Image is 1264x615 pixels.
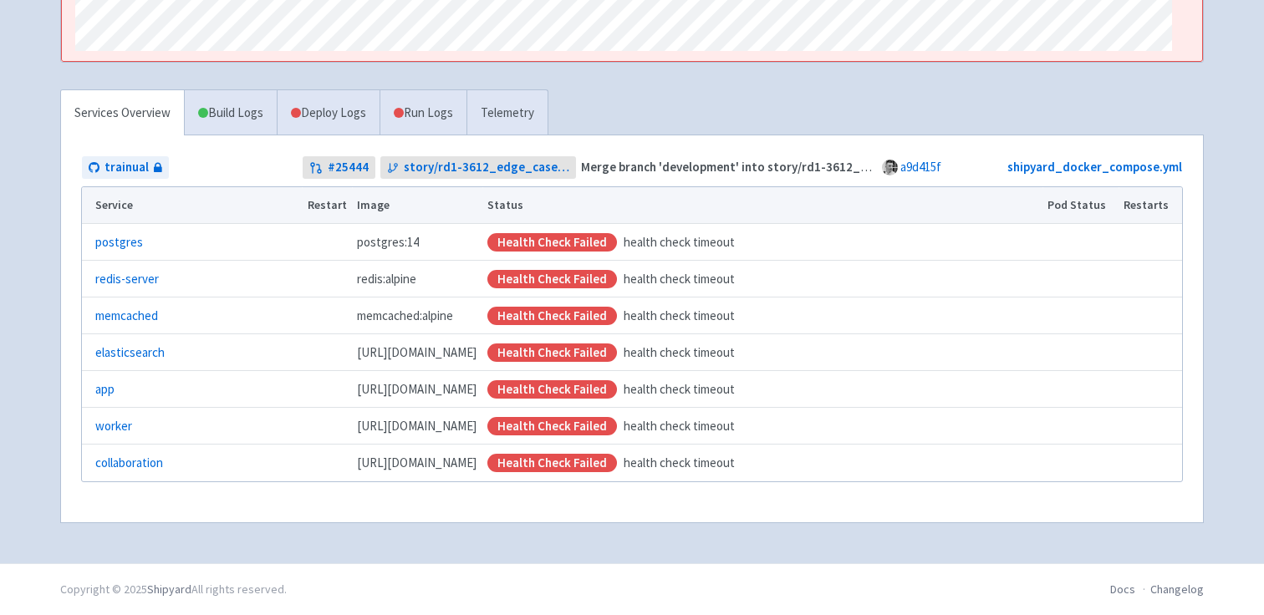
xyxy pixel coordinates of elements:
th: Status [482,187,1042,224]
div: health check timeout [487,307,1037,326]
a: app [95,380,115,399]
span: [DOMAIN_NAME][URL] [357,454,477,473]
a: a9d415f [900,159,941,175]
th: Restarts [1119,187,1182,224]
span: story/rd1-3612_edge_case_action_queue_on_training_tab [404,158,570,177]
a: Telemetry [466,90,548,136]
a: trainual [82,156,169,179]
strong: # 25444 [328,158,369,177]
a: postgres [95,233,143,252]
a: memcached [95,307,158,326]
a: Run Logs [380,90,466,136]
a: Services Overview [61,90,184,136]
div: Health check failed [487,417,617,435]
div: health check timeout [487,417,1037,436]
a: elasticsearch [95,343,165,363]
a: worker [95,417,132,436]
div: Health check failed [487,233,617,252]
th: Image [352,187,482,224]
div: Health check failed [487,454,617,472]
div: Health check failed [487,307,617,325]
a: Changelog [1150,582,1204,597]
a: #25444 [303,156,375,179]
div: health check timeout [487,233,1037,252]
div: Health check failed [487,380,617,399]
a: Build Logs [185,90,277,136]
strong: Merge branch 'development' into story/rd1-3612_edge_case_action_queue_on_training_tab [581,159,1108,175]
a: Shipyard [147,582,191,597]
div: health check timeout [487,380,1037,399]
div: health check timeout [487,454,1037,473]
div: health check timeout [487,343,1037,363]
div: Health check failed [487,343,617,362]
span: [DOMAIN_NAME][URL] [357,343,477,363]
span: [DOMAIN_NAME][URL] [357,380,477,399]
a: story/rd1-3612_edge_case_action_queue_on_training_tab [380,156,577,179]
span: redis:alpine [357,270,416,289]
span: memcached:alpine [357,307,453,326]
div: health check timeout [487,270,1037,289]
th: Restart [302,187,352,224]
a: redis-server [95,270,159,289]
th: Service [82,187,302,224]
span: postgres:14 [357,233,419,252]
span: [DOMAIN_NAME][URL] [357,417,477,436]
div: Health check failed [487,270,617,288]
a: Docs [1110,582,1135,597]
a: Deploy Logs [277,90,380,136]
a: collaboration [95,454,163,473]
th: Pod Status [1042,187,1119,224]
div: Copyright © 2025 All rights reserved. [60,581,287,598]
a: shipyard_docker_compose.yml [1007,159,1182,175]
span: trainual [104,158,149,177]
